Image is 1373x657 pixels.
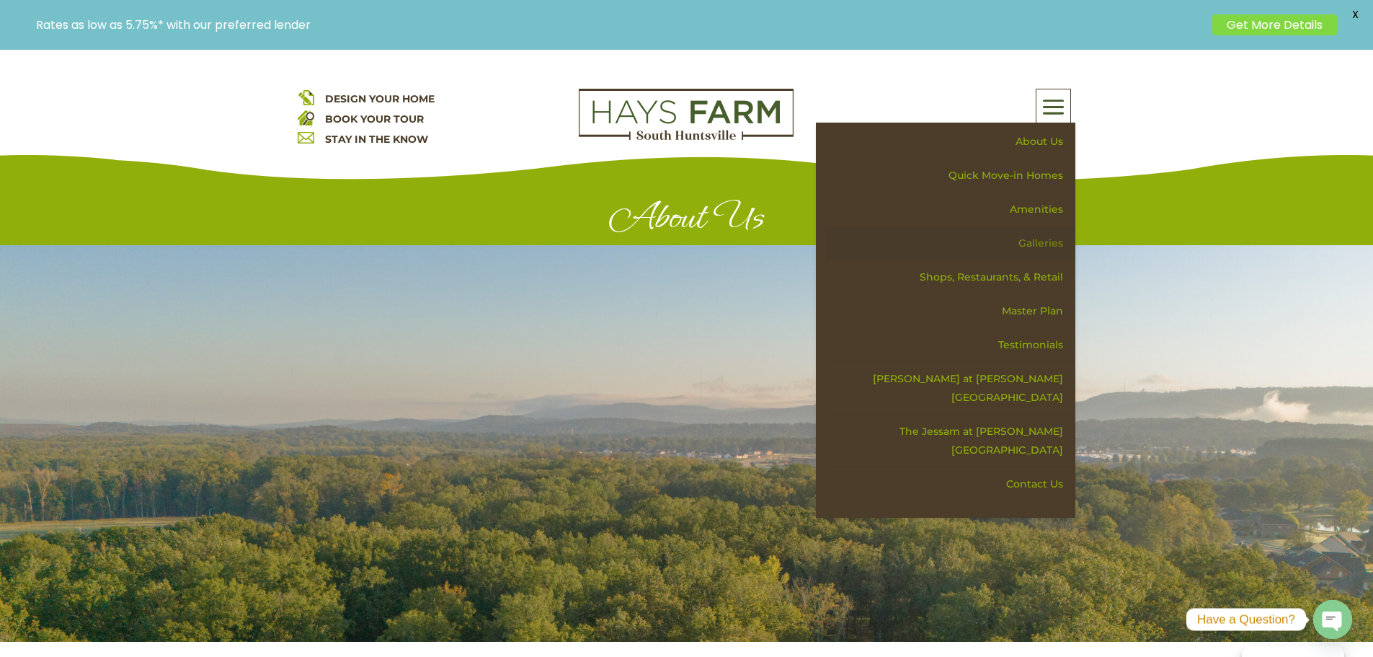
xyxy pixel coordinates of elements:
[826,226,1075,260] a: Galleries
[325,92,435,105] a: DESIGN YOUR HOME
[298,89,314,105] img: design your home
[826,362,1075,415] a: [PERSON_NAME] at [PERSON_NAME][GEOGRAPHIC_DATA]
[298,109,314,125] img: book your home tour
[826,260,1075,294] a: Shops, Restaurants, & Retail
[1344,4,1366,25] span: X
[826,193,1075,226] a: Amenities
[579,89,794,141] img: Logo
[325,133,428,146] a: STAY IN THE KNOW
[325,113,424,125] a: BOOK YOUR TOUR
[826,125,1075,159] a: About Us
[298,195,1076,245] h1: About Us
[826,467,1075,501] a: Contact Us
[579,131,794,144] a: hays farm homes huntsville development
[826,328,1075,362] a: Testimonials
[826,294,1075,328] a: Master Plan
[1212,14,1337,35] a: Get More Details
[826,159,1075,193] a: Quick Move-in Homes
[826,415,1075,467] a: The Jessam at [PERSON_NAME][GEOGRAPHIC_DATA]
[36,18,1205,32] p: Rates as low as 5.75%* with our preferred lender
